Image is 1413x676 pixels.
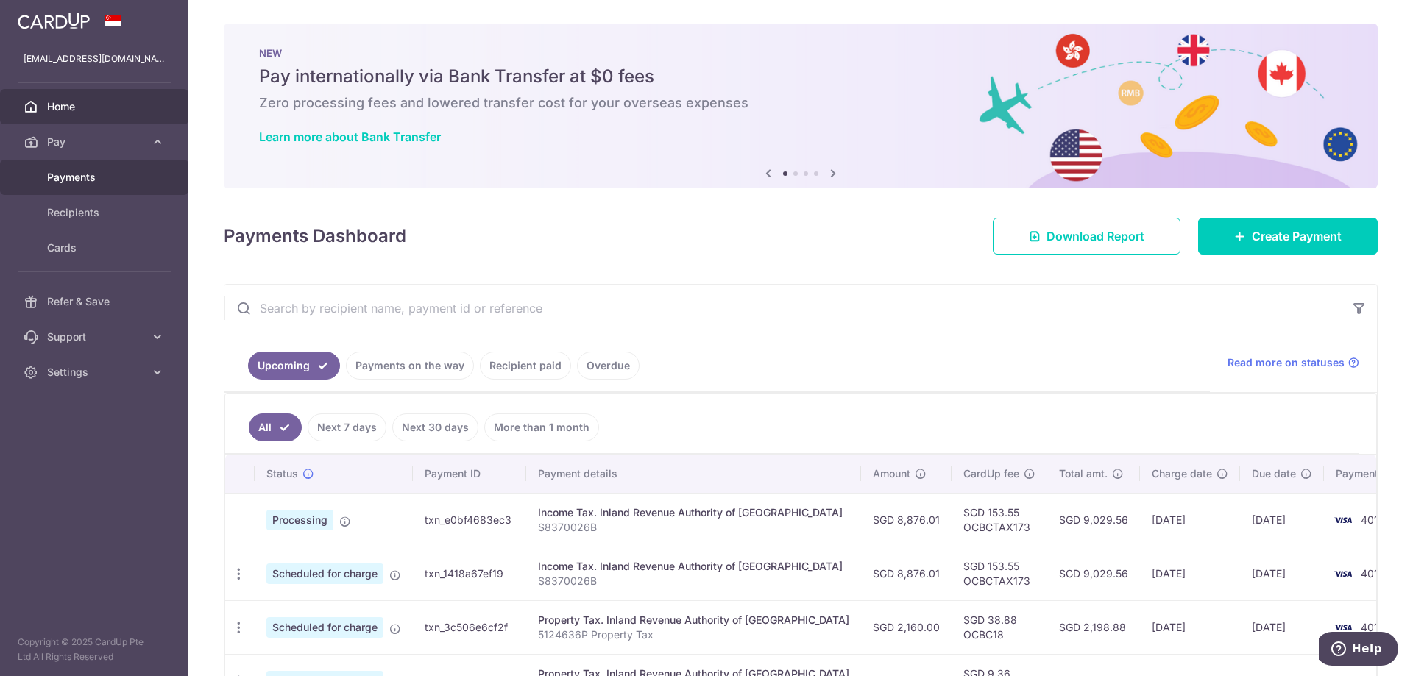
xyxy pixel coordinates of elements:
td: SGD 8,876.01 [861,547,952,600]
a: Read more on statuses [1228,355,1359,370]
td: [DATE] [1240,547,1324,600]
span: Due date [1252,466,1296,481]
a: Download Report [993,218,1180,255]
a: Next 30 days [392,413,478,441]
span: Download Report [1047,227,1144,245]
span: 4018 [1361,621,1385,633]
p: NEW [259,47,1342,59]
td: [DATE] [1140,547,1240,600]
td: txn_3c506e6cf2f [413,600,526,654]
a: Next 7 days [308,413,386,441]
span: Amount [873,466,910,481]
span: Scheduled for charge [266,563,383,584]
p: [EMAIL_ADDRESS][DOMAIN_NAME] [24,51,165,66]
td: txn_1418a67ef19 [413,547,526,600]
div: Property Tax. Inland Revenue Authority of [GEOGRAPHIC_DATA] [538,613,849,627]
img: CardUp [18,12,90,29]
td: SGD 9,029.56 [1047,547,1140,600]
td: [DATE] [1240,493,1324,547]
td: [DATE] [1140,493,1240,547]
td: [DATE] [1240,600,1324,654]
td: SGD 153.55 OCBCTAX173 [952,493,1047,547]
td: [DATE] [1140,600,1240,654]
a: All [249,413,302,441]
span: Refer & Save [47,294,144,309]
a: Payments on the way [346,352,474,380]
td: SGD 153.55 OCBCTAX173 [952,547,1047,600]
span: Scheduled for charge [266,617,383,638]
span: Total amt. [1059,466,1108,481]
span: Home [47,99,144,114]
p: S8370026B [538,574,849,588]
img: Bank Card [1328,619,1358,636]
a: Upcoming [248,352,340,380]
a: Recipient paid [480,352,571,380]
p: S8370026B [538,520,849,535]
span: Status [266,466,298,481]
span: Read more on statuses [1228,355,1345,370]
td: txn_e0bf4683ec3 [413,493,526,547]
span: Settings [47,365,144,380]
span: Create Payment [1252,227,1342,245]
span: Payments [47,170,144,185]
span: CardUp fee [963,466,1019,481]
td: SGD 9,029.56 [1047,493,1140,547]
td: SGD 2,160.00 [861,600,952,654]
span: Support [47,330,144,344]
p: 5124636P Property Tax [538,627,849,642]
h5: Pay internationally via Bank Transfer at $0 fees [259,65,1342,88]
input: Search by recipient name, payment id or reference [224,285,1342,332]
span: Charge date [1152,466,1212,481]
span: 4018 [1361,513,1385,526]
a: More than 1 month [484,413,599,441]
span: Recipients [47,205,144,220]
td: SGD 38.88 OCBC18 [952,600,1047,654]
img: Bank transfer banner [224,24,1378,188]
span: 4018 [1361,567,1385,580]
a: Overdue [577,352,640,380]
div: Income Tax. Inland Revenue Authority of [GEOGRAPHIC_DATA] [538,505,849,520]
span: Cards [47,241,144,255]
span: Processing [266,510,333,530]
th: Payment details [526,455,861,493]
a: Create Payment [1198,218,1378,255]
iframe: Opens a widget where you can find more information [1319,632,1398,669]
h6: Zero processing fees and lowered transfer cost for your overseas expenses [259,94,1342,112]
a: Learn more about Bank Transfer [259,129,441,144]
div: Income Tax. Inland Revenue Authority of [GEOGRAPHIC_DATA] [538,559,849,574]
img: Bank Card [1328,565,1358,583]
td: SGD 2,198.88 [1047,600,1140,654]
span: Pay [47,135,144,149]
h4: Payments Dashboard [224,223,406,249]
th: Payment ID [413,455,526,493]
td: SGD 8,876.01 [861,493,952,547]
img: Bank Card [1328,511,1358,529]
